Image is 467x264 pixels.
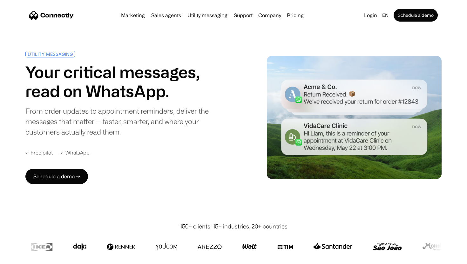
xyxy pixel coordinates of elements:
div: UTILITY MESSAGING [28,52,73,56]
div: 150+ clients, 15+ industries, 20+ countries [180,222,288,231]
a: Support [231,13,255,18]
div: en [382,11,389,20]
ul: Language list [13,253,38,262]
a: Marketing [118,13,147,18]
div: en [380,11,392,20]
a: Schedule a demo → [25,169,88,184]
div: ✓ Free pilot [25,150,53,156]
a: Login [362,11,380,20]
div: Company [258,11,281,20]
h1: Your critical messages, read on WhatsApp. [25,63,231,101]
div: ✓ WhatsApp [60,150,90,156]
a: Utility messaging [185,13,230,18]
aside: Language selected: English [6,252,38,262]
a: Schedule a demo [394,9,438,22]
div: Company [256,11,283,20]
a: Sales agents [149,13,184,18]
div: From order updates to appointment reminders, deliver the messages that matter — faster, smarter, ... [25,106,231,137]
a: Pricing [284,13,306,18]
a: home [29,10,74,20]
